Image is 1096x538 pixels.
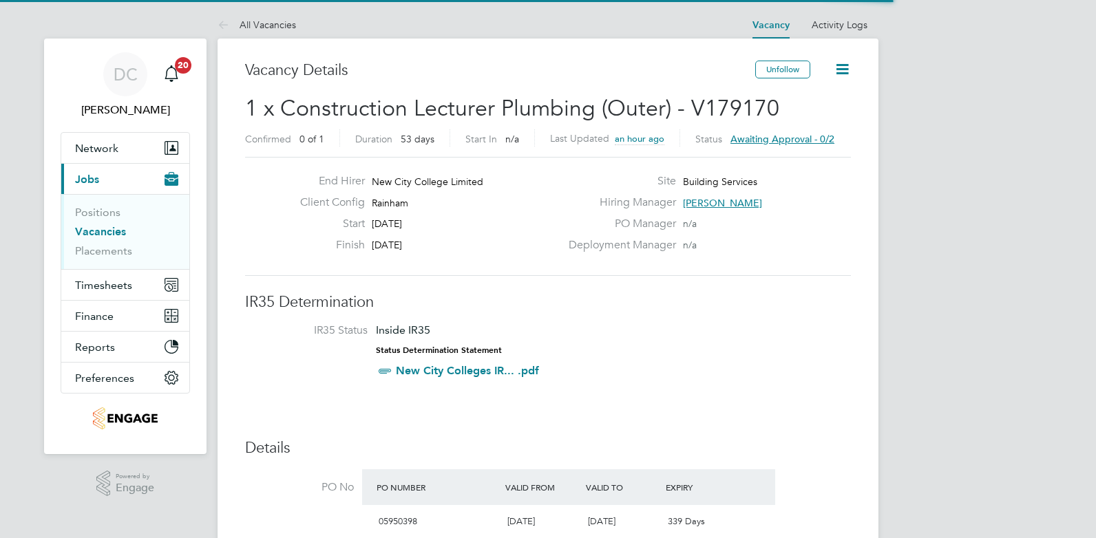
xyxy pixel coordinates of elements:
span: 1 x Construction Lecturer Plumbing (Outer) - V179170 [245,95,779,122]
a: New City Colleges IR... .pdf [396,364,539,377]
span: Engage [116,482,154,494]
span: Awaiting approval - 0/2 [730,133,834,145]
div: PO Number [373,475,502,499]
div: Expiry [662,475,743,499]
nav: Main navigation [44,39,207,454]
label: Status [695,133,722,145]
a: Vacancy [752,19,790,31]
div: Valid To [582,475,663,499]
button: Timesheets [61,270,189,300]
span: Preferences [75,372,134,385]
button: Reports [61,332,189,362]
strong: Status Determination Statement [376,345,502,355]
button: Preferences [61,363,189,393]
span: 0 of 1 [299,133,324,145]
label: Last Updated [550,132,609,144]
div: Jobs [61,194,189,269]
span: n/a [683,239,697,251]
button: Network [61,133,189,163]
div: Valid From [502,475,582,499]
label: Deployment Manager [560,238,676,252]
label: Hiring Manager [560,195,676,210]
a: Vacancies [75,225,126,238]
a: 20 [158,52,185,96]
span: 53 days [401,133,434,145]
label: Site [560,174,676,189]
button: Unfollow [755,61,810,78]
span: Powered by [116,471,154,482]
span: an hour ago [615,133,664,144]
label: Finish [289,238,365,252]
span: n/a [505,133,519,145]
span: Jobs [75,173,99,186]
a: All Vacancies [218,19,296,31]
h3: Details [245,438,851,458]
img: jjfox-logo-retina.png [93,407,157,429]
label: Confirmed [245,133,291,145]
label: PO No [245,480,354,495]
span: [DATE] [372,217,402,230]
label: Duration [355,133,392,145]
label: IR35 Status [259,323,368,338]
label: Client Config [289,195,365,210]
span: DC [114,65,138,83]
button: Finance [61,301,189,331]
a: DC[PERSON_NAME] [61,52,190,118]
a: Placements [75,244,132,257]
span: New City College Limited [372,175,483,188]
label: Start In [465,133,497,145]
h3: Vacancy Details [245,61,755,80]
span: Finance [75,310,114,323]
span: Network [75,142,118,155]
a: Powered byEngage [96,471,155,497]
a: Go to home page [61,407,190,429]
label: Start [289,217,365,231]
button: Jobs [61,164,189,194]
span: Timesheets [75,279,132,292]
span: 339 Days [668,515,705,527]
span: 05950398 [379,515,417,527]
span: [PERSON_NAME] [683,197,762,209]
span: Building Services [683,175,757,188]
span: [DATE] [507,515,535,527]
h3: IR35 Determination [245,292,851,312]
label: PO Manager [560,217,676,231]
span: [DATE] [588,515,615,527]
a: Activity Logs [812,19,867,31]
span: Inside IR35 [376,323,430,336]
label: End Hirer [289,174,365,189]
span: n/a [683,217,697,230]
span: Reports [75,341,115,354]
span: [DATE] [372,239,402,251]
span: Rainham [372,197,408,209]
span: 20 [175,57,191,74]
a: Positions [75,206,120,219]
span: Dan Clarke [61,102,190,118]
